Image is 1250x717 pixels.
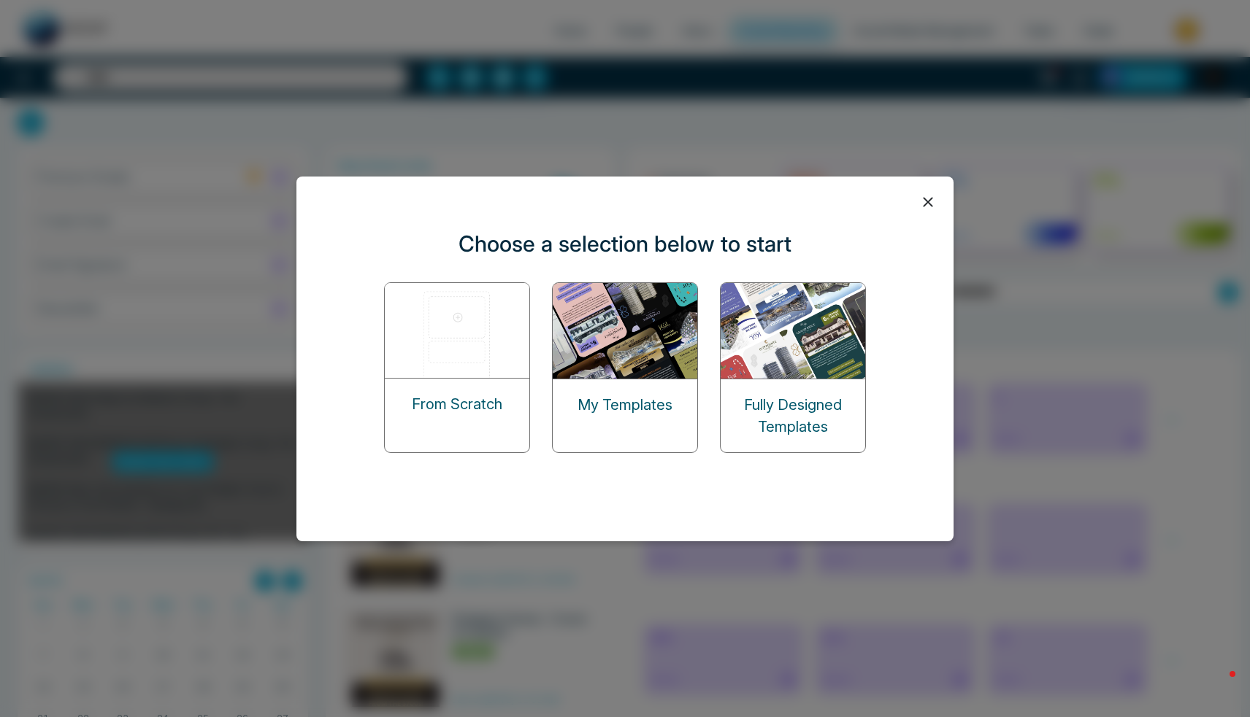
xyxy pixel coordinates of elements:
[385,283,531,378] img: start-from-scratch.png
[578,394,672,416] p: My Templates
[1200,667,1235,702] iframe: Intercom live chat
[721,283,867,379] img: designed-templates.png
[553,283,699,379] img: my-templates.png
[412,393,502,415] p: From Scratch
[721,394,865,438] p: Fully Designed Templates
[459,228,791,260] p: Choose a selection below to start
